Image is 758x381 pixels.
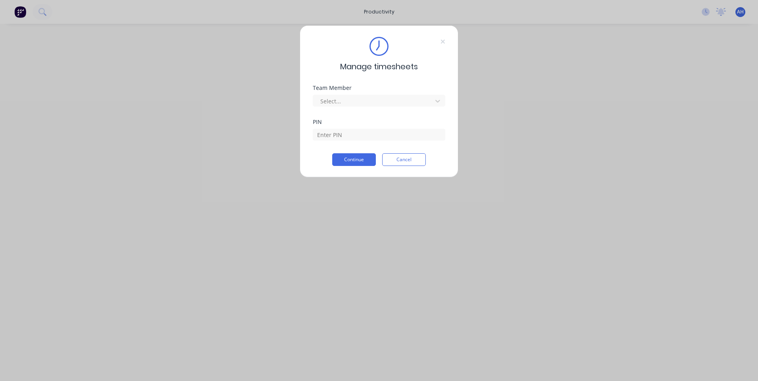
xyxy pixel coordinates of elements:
button: Continue [332,153,376,166]
div: Team Member [313,85,445,91]
button: Cancel [382,153,426,166]
input: Enter PIN [313,129,445,141]
div: PIN [313,119,445,125]
span: Manage timesheets [340,61,418,72]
